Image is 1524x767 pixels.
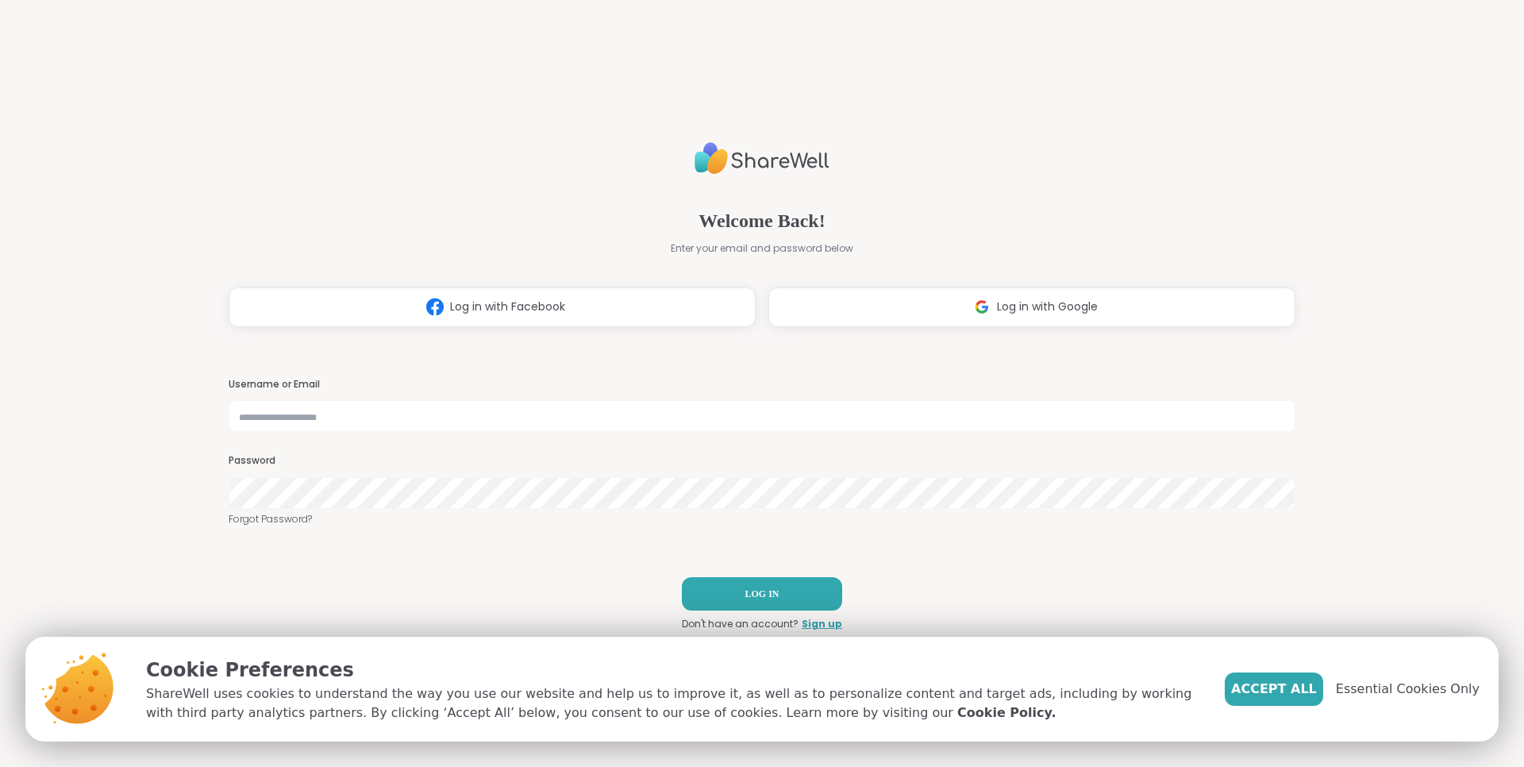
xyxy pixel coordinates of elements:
button: Log in with Facebook [229,287,756,327]
span: Log in with Facebook [450,299,565,315]
h3: Username or Email [229,378,1295,391]
p: Cookie Preferences [146,656,1199,684]
span: Essential Cookies Only [1336,680,1480,699]
span: Welcome Back! [687,206,838,235]
img: ShareWell Logo [695,136,829,181]
img: ShareWell Logomark [967,292,997,322]
a: Sign up [802,617,842,631]
img: ShareWell Logomark [420,292,450,322]
span: LOG IN [745,587,779,601]
span: Accept All [1231,680,1317,699]
h3: Password [229,454,1295,468]
a: Cookie Policy. [957,703,1056,723]
button: Accept All [1225,673,1323,706]
p: ShareWell uses cookies to understand the way you use our website and help us to improve it, as we... [146,684,1199,723]
a: Forgot Password? [229,512,1295,526]
span: Log in with Google [997,299,1098,315]
span: Don't have an account? [682,617,799,631]
button: LOG IN [682,577,842,611]
button: Log in with Google [768,287,1295,327]
span: Enter your email and password below [671,241,853,256]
